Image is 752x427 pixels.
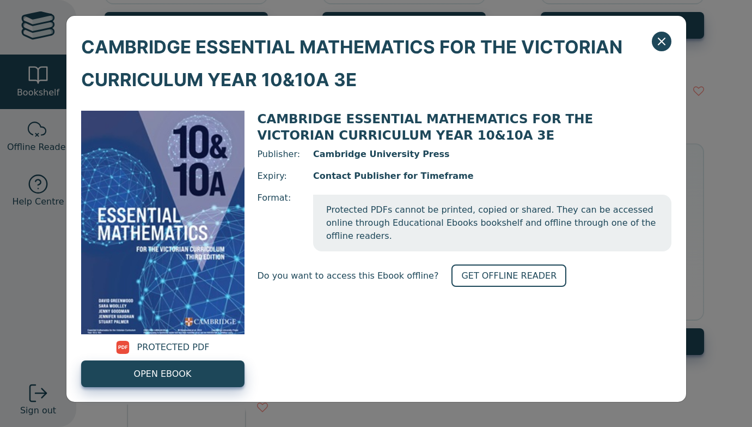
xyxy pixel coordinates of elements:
img: pdf.svg [116,341,130,354]
span: Protected PDFs cannot be printed, copied or shared. They can be accessed online through Education... [313,195,671,251]
button: Close [652,32,671,51]
span: CAMBRIDGE ESSENTIAL MATHEMATICS FOR THE VICTORIAN CURRICULUM YEAR 10&10A 3E [258,112,594,142]
span: Publisher: [258,148,301,161]
a: OPEN EBOOK [81,360,244,387]
span: PROTECTED PDF [137,341,210,354]
span: Cambridge University Press [313,148,671,161]
span: CAMBRIDGE ESSENTIAL MATHEMATICS FOR THE VICTORIAN CURRICULUM YEAR 10&10A 3E [81,31,652,96]
span: Contact Publisher for Timeframe [313,170,671,183]
img: bcb24764-8f6d-4c77-893a-cd8db92de464.jpg [81,111,244,334]
span: Expiry: [258,170,301,183]
div: Do you want to access this Ebook offline? [258,264,671,287]
a: GET OFFLINE READER [451,264,566,287]
span: Format: [258,191,301,251]
span: OPEN EBOOK [134,368,192,381]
